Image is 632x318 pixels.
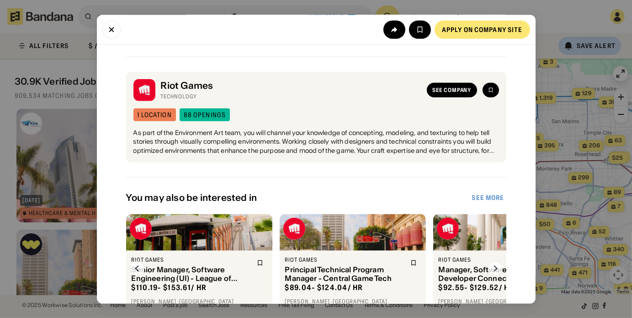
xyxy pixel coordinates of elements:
img: Riot Games logo [130,218,152,240]
img: Left Arrow [130,261,144,276]
a: See company [427,82,477,97]
img: Right Arrow [488,261,503,276]
img: Riot Games logo [133,79,155,101]
div: Senior Manager, Software Engineering (UI) - League of Legends [132,265,251,282]
div: [PERSON_NAME] · [GEOGRAPHIC_DATA] [285,298,420,305]
div: Principal Technical Program Manager - Central Game Tech [285,265,405,282]
a: Apply on company site [435,20,530,38]
div: Manager, Software Engineering - Developer Connections, Client Build [439,265,558,282]
div: See more [472,194,505,201]
div: Riot Games [161,80,421,91]
div: You may also be interested in [126,192,470,203]
div: $ 92.55 - $129.52 / hr [439,283,515,292]
img: Riot Games logo [437,218,459,240]
div: Riot Games [439,256,558,264]
div: [PERSON_NAME] · [GEOGRAPHIC_DATA] [439,298,574,305]
div: As part of the Environment Art team, you will channel your knowledge of concepting, modeling, and... [133,128,499,155]
div: $ 89.04 - $124.04 / hr [285,283,363,292]
div: Apply on company site [442,26,523,32]
div: 1 location [138,111,172,118]
div: Riot Games [285,256,405,264]
div: 88 openings [184,111,226,118]
div: $ 110.19 - $153.61 / hr [132,283,207,292]
img: Riot Games logo [283,218,305,240]
div: See company [432,87,472,92]
div: [PERSON_NAME] · [GEOGRAPHIC_DATA] [132,298,267,305]
div: Riot Games [132,256,251,264]
button: Close [102,20,121,38]
div: Technology [161,92,421,100]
